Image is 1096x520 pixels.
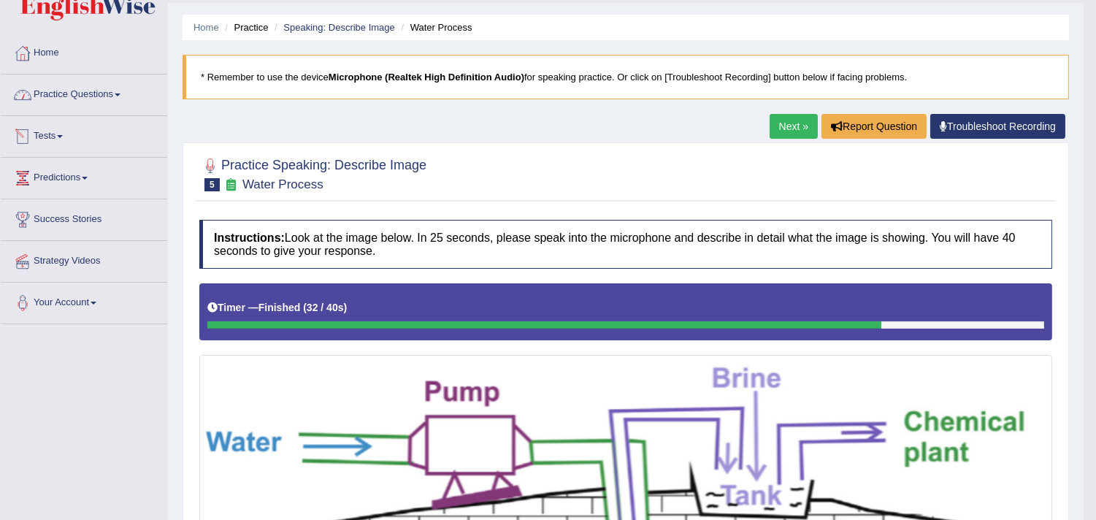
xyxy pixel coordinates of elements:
a: Troubleshoot Recording [930,114,1065,139]
b: 32 / 40s [307,302,344,313]
li: Water Process [397,20,472,34]
a: Tests [1,116,167,153]
b: Finished [258,302,301,313]
span: 5 [204,178,220,191]
a: Success Stories [1,199,167,236]
blockquote: * Remember to use the device for speaking practice. Or click on [Troubleshoot Recording] button b... [183,55,1069,99]
a: Home [1,33,167,69]
a: Predictions [1,158,167,194]
b: ( [303,302,307,313]
h4: Look at the image below. In 25 seconds, please speak into the microphone and describe in detail w... [199,220,1052,269]
a: Strategy Videos [1,241,167,278]
b: Instructions: [214,232,285,244]
li: Practice [221,20,268,34]
button: Report Question [821,114,927,139]
h2: Practice Speaking: Describe Image [199,155,426,191]
b: Microphone (Realtek High Definition Audio) [329,72,524,83]
h5: Timer — [207,302,347,313]
small: Water Process [242,177,323,191]
a: Next » [770,114,818,139]
b: ) [344,302,348,313]
a: Speaking: Describe Image [283,22,394,33]
a: Your Account [1,283,167,319]
a: Practice Questions [1,74,167,111]
small: Exam occurring question [223,178,239,192]
a: Home [193,22,219,33]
